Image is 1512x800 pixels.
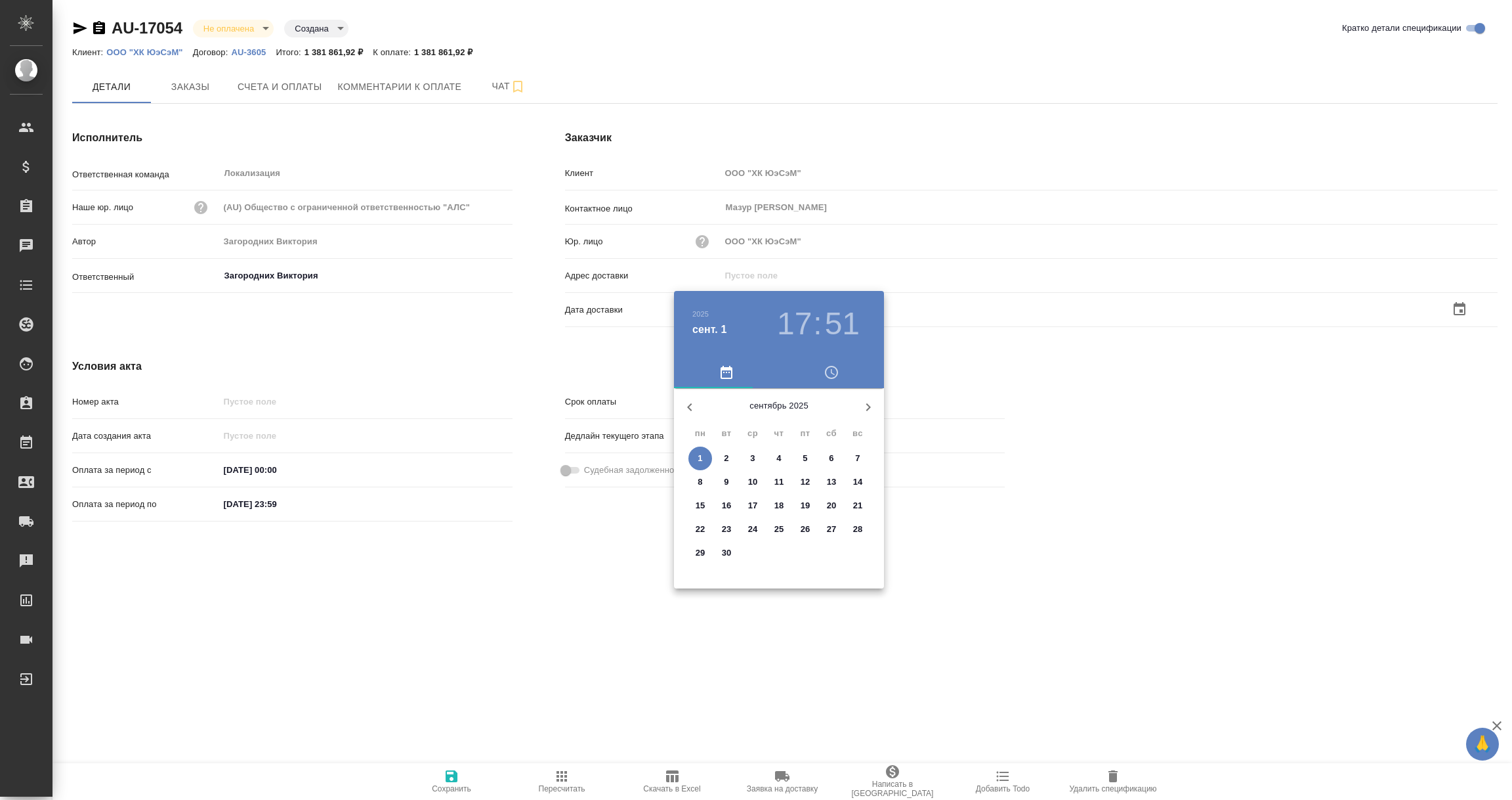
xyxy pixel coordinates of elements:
button: 11 [767,470,791,494]
p: 29 [696,546,705,560]
button: 23 [715,518,738,541]
button: 16 [715,494,738,518]
button: 20 [820,494,843,518]
button: 30 [715,541,738,565]
p: 18 [774,499,784,512]
button: 21 [846,494,870,518]
button: 51 [825,305,860,342]
button: 14 [846,470,870,494]
button: 13 [820,470,843,494]
p: 12 [801,476,810,489]
span: чт [767,427,791,440]
button: 2025 [692,310,709,318]
button: 29 [688,541,712,565]
button: 2 [715,447,738,470]
p: 4 [776,452,781,465]
p: 1 [698,452,702,465]
span: сб [820,427,843,440]
p: 25 [774,523,784,536]
p: 30 [722,546,732,560]
p: 17 [748,499,758,512]
p: 22 [696,523,705,536]
p: 26 [801,523,810,536]
span: вс [846,427,870,440]
button: 26 [793,518,817,541]
button: 4 [767,447,791,470]
button: 6 [820,447,843,470]
button: 24 [741,518,765,541]
h3: : [813,305,822,342]
p: 15 [696,499,705,512]
p: 19 [801,499,810,512]
button: 9 [715,470,738,494]
button: 17 [777,305,812,342]
p: 9 [724,476,728,489]
p: сентябрь 2025 [705,399,852,412]
button: 7 [846,447,870,470]
p: 11 [774,476,784,489]
button: 18 [767,494,791,518]
p: 21 [853,499,863,512]
p: 27 [827,523,837,536]
p: 3 [750,452,755,465]
button: 10 [741,470,765,494]
button: 15 [688,494,712,518]
span: ср [741,427,765,440]
p: 13 [827,476,837,489]
button: 5 [793,447,817,470]
p: 23 [722,523,732,536]
p: 2 [724,452,728,465]
button: 17 [741,494,765,518]
p: 5 [803,452,807,465]
p: 10 [748,476,758,489]
p: 7 [855,452,860,465]
button: 27 [820,518,843,541]
span: вт [715,427,738,440]
span: пн [688,427,712,440]
button: сент. 1 [692,322,727,338]
button: 12 [793,470,817,494]
button: 19 [793,494,817,518]
p: 24 [748,523,758,536]
button: 25 [767,518,791,541]
p: 8 [698,476,702,489]
p: 6 [829,452,833,465]
button: 8 [688,470,712,494]
p: 20 [827,499,837,512]
button: 1 [688,447,712,470]
p: 28 [853,523,863,536]
button: 28 [846,518,870,541]
span: пт [793,427,817,440]
p: 16 [722,499,732,512]
p: 14 [853,476,863,489]
button: 3 [741,447,765,470]
button: 22 [688,518,712,541]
